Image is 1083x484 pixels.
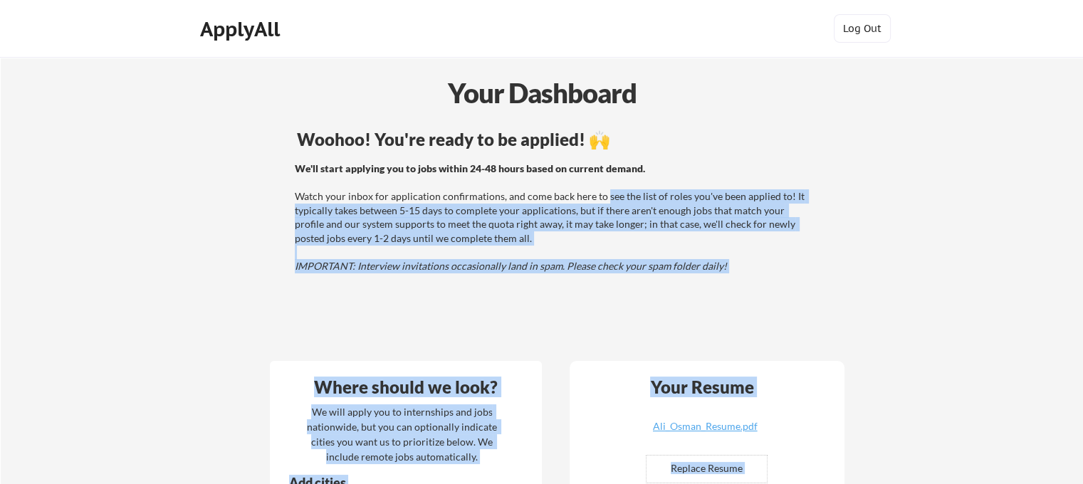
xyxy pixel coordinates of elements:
div: Your Resume [632,379,773,396]
a: Ali_Osman_Resume.pdf [620,421,790,443]
em: IMPORTANT: Interview invitations occasionally land in spam. Please check your spam folder daily! [295,260,727,272]
div: We will apply you to internships and jobs nationwide, but you can optionally indicate cities you ... [304,404,500,464]
div: Ali_Osman_Resume.pdf [620,421,790,431]
button: Log Out [834,14,891,43]
div: ApplyAll [200,17,284,41]
div: Watch your inbox for application confirmations, and come back here to see the list of roles you'v... [295,162,808,273]
div: Woohoo! You're ready to be applied! 🙌 [297,131,810,148]
strong: We'll start applying you to jobs within 24-48 hours based on current demand. [295,162,645,174]
div: Your Dashboard [1,73,1083,113]
div: Where should we look? [273,379,538,396]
